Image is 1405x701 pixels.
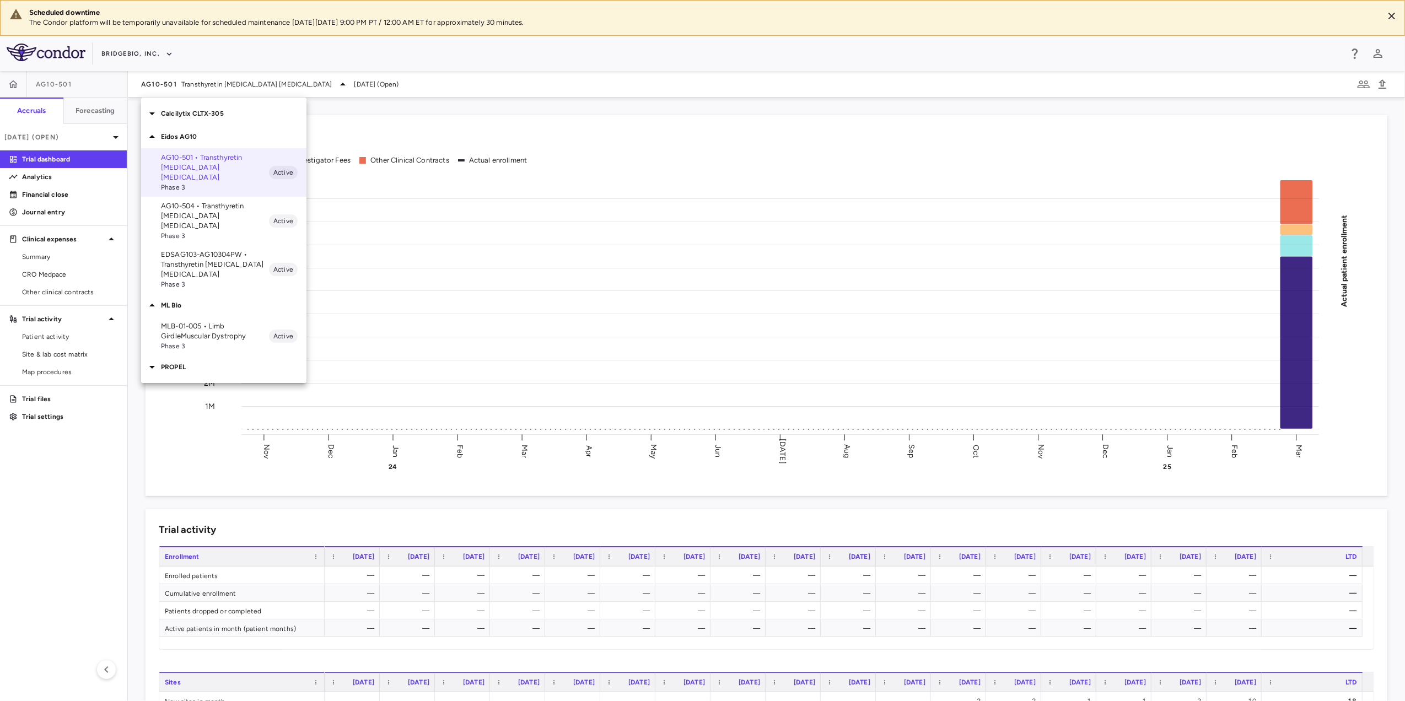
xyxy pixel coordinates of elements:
p: Calcilytix CLTX-305 [161,109,306,118]
p: AG10-504 • Transthyretin [MEDICAL_DATA] [MEDICAL_DATA] [161,201,269,231]
div: PROPEL [141,355,306,379]
span: Active [269,265,298,274]
span: Phase 3 [161,182,269,192]
p: Eidos AG10 [161,132,306,142]
p: EDSAG103-AG10304PW • Transthyretin [MEDICAL_DATA] [MEDICAL_DATA] [161,250,269,279]
p: ML Bio [161,300,306,310]
span: Phase 3 [161,341,269,351]
p: AG10-501 • Transthyretin [MEDICAL_DATA] [MEDICAL_DATA] [161,153,269,182]
div: AG10-504 • Transthyretin [MEDICAL_DATA] [MEDICAL_DATA]Phase 3Active [141,197,306,245]
div: ML Bio [141,294,306,317]
p: MLB-01-005 • Limb GirdleMuscular Dystrophy [161,321,269,341]
span: Active [269,331,298,341]
div: EDSAG103-AG10304PW • Transthyretin [MEDICAL_DATA] [MEDICAL_DATA]Phase 3Active [141,245,306,294]
span: Active [269,216,298,226]
div: AG10-501 • Transthyretin [MEDICAL_DATA] [MEDICAL_DATA]Phase 3Active [141,148,306,197]
span: Phase 3 [161,231,269,241]
span: Active [269,168,298,177]
p: PROPEL [161,362,306,372]
div: Eidos AG10 [141,125,306,148]
div: MLB-01-005 • Limb GirdleMuscular DystrophyPhase 3Active [141,317,306,355]
span: Phase 3 [161,279,269,289]
div: Calcilytix CLTX-305 [141,102,306,125]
